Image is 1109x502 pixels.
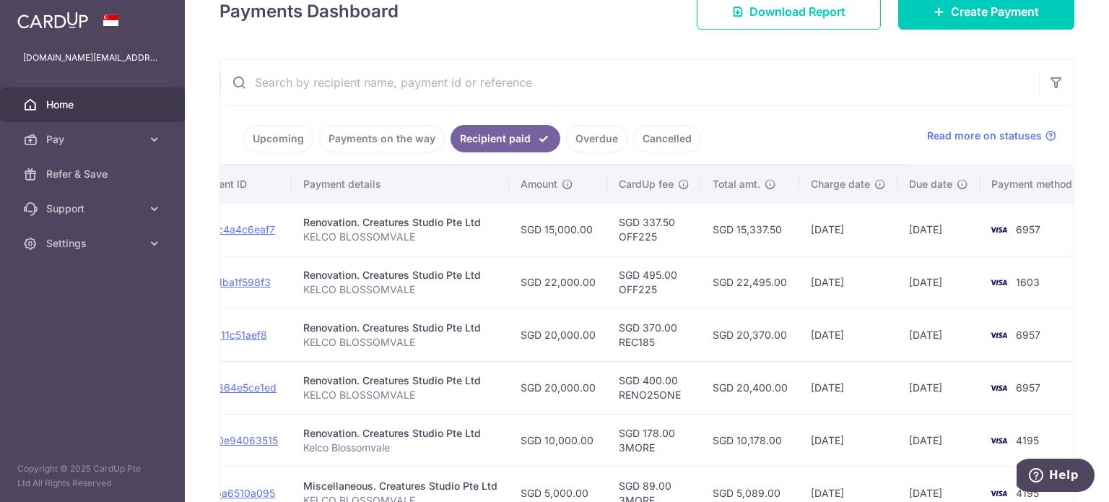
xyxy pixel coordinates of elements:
span: 6957 [1016,223,1040,235]
td: SGD 15,000.00 [509,203,607,256]
span: Home [46,98,142,112]
td: SGD 400.00 RENO25ONE [607,361,701,414]
img: Bank Card [984,274,1013,291]
p: KELCO BLOSSOMVALE [303,282,497,297]
span: CardUp fee [619,177,674,191]
td: [DATE] [897,414,980,467]
div: Renovation. Creatures Studio Pte Ltd [303,321,497,335]
a: txn_40e94063515 [192,434,278,446]
span: Read more on statuses [927,129,1042,143]
td: SGD 22,000.00 [509,256,607,308]
p: KELCO BLOSSOMVALE [303,335,497,350]
a: Recipient paid [451,125,560,152]
td: [DATE] [799,414,897,467]
span: 6957 [1016,329,1040,341]
td: [DATE] [799,256,897,308]
td: SGD 20,000.00 [509,308,607,361]
span: Refer & Save [46,167,142,181]
a: txn_a864e5ce1ed [192,381,277,394]
iframe: Opens a widget where you can find more information [1017,459,1095,495]
td: [DATE] [897,308,980,361]
p: KELCO BLOSSOMVALE [303,388,497,402]
td: [DATE] [897,203,980,256]
td: [DATE] [799,361,897,414]
img: Bank Card [984,432,1013,449]
span: Due date [909,177,952,191]
span: Total amt. [713,177,760,191]
td: SGD 337.50 OFF225 [607,203,701,256]
span: Amount [521,177,557,191]
span: 4195 [1016,434,1039,446]
img: CardUp [17,12,88,29]
a: Upcoming [243,125,313,152]
img: Bank Card [984,221,1013,238]
th: Payment ID [181,165,292,203]
a: txn_fba6510a095 [192,487,275,499]
p: Kelco Blossomvale [303,441,497,455]
div: Renovation. Creatures Studio Pte Ltd [303,215,497,230]
a: txn_1811c51aef8 [192,329,267,341]
img: Bank Card [984,379,1013,397]
p: [DOMAIN_NAME][EMAIL_ADDRESS][DOMAIN_NAME] [23,51,162,65]
div: Renovation. Creatures Studio Pte Ltd [303,373,497,388]
th: Payment method [980,165,1090,203]
td: [DATE] [799,203,897,256]
span: Support [46,202,142,216]
span: Pay [46,132,142,147]
td: [DATE] [897,361,980,414]
td: SGD 495.00 OFF225 [607,256,701,308]
a: Cancelled [633,125,701,152]
div: Renovation. Creatures Studio Pte Ltd [303,268,497,282]
td: SGD 178.00 3MORE [607,414,701,467]
td: SGD 22,495.00 [701,256,799,308]
input: Search by recipient name, payment id or reference [220,59,1039,105]
a: Read more on statuses [927,129,1056,143]
a: txn_b1ba1f598f3 [192,276,271,288]
td: SGD 10,000.00 [509,414,607,467]
span: Download Report [749,3,845,20]
td: [DATE] [799,308,897,361]
a: Overdue [566,125,627,152]
span: Charge date [811,177,870,191]
span: Create Payment [951,3,1039,20]
td: SGD 10,178.00 [701,414,799,467]
span: 4195 [1016,487,1039,499]
span: 1603 [1016,276,1040,288]
span: 6957 [1016,381,1040,394]
td: SGD 20,370.00 [701,308,799,361]
div: Miscellaneous. Creatures Studio Pte Ltd [303,479,497,493]
p: KELCO BLOSSOMVALE [303,230,497,244]
td: [DATE] [897,256,980,308]
div: Renovation. Creatures Studio Pte Ltd [303,426,497,441]
td: SGD 20,000.00 [509,361,607,414]
th: Payment details [292,165,509,203]
img: Bank Card [984,485,1013,502]
span: Settings [46,236,142,251]
a: txn_3c4a4c6eaf7 [192,223,275,235]
td: SGD 370.00 REC185 [607,308,701,361]
a: Payments on the way [319,125,445,152]
td: SGD 15,337.50 [701,203,799,256]
td: SGD 20,400.00 [701,361,799,414]
img: Bank Card [984,326,1013,344]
